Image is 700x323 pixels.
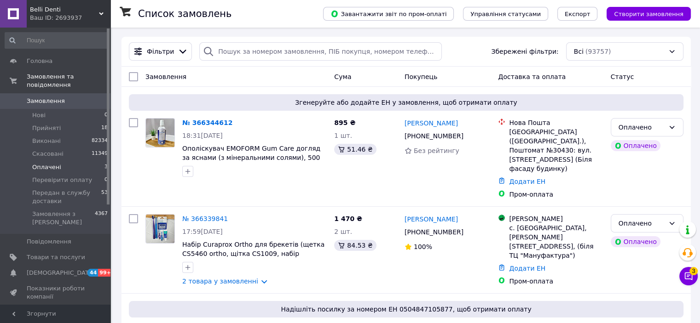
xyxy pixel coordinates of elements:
[414,147,459,154] span: Без рейтингу
[133,305,680,314] span: Надішліть посилку за номером ЕН 0504847105877, щоб отримати оплату
[619,218,665,228] div: Оплачено
[565,11,590,17] span: Експорт
[182,241,324,266] a: Набір Curaprox Ortho для брекетів (щетка CS5460 ortho, щітка CS1009, набір йоржиків, віск, космет...
[182,119,232,126] a: № 366344612
[30,14,110,22] div: Ваш ID: 2693937
[138,8,231,19] h1: Список замовлень
[27,97,65,105] span: Замовлення
[509,118,603,127] div: Нова Пошта
[509,277,603,286] div: Пром-оплата
[334,144,376,155] div: 51.46 ₴
[147,47,174,56] span: Фільтри
[330,10,446,18] span: Завантажити звіт по пром-оплаті
[101,189,108,205] span: 53
[611,236,660,247] div: Оплачено
[32,163,61,171] span: Оплачені
[334,119,355,126] span: 895 ₴
[182,228,223,235] span: 17:59[DATE]
[405,119,458,128] a: [PERSON_NAME]
[607,7,691,21] button: Створити замовлення
[145,214,175,244] a: Фото товару
[146,215,174,243] img: Фото товару
[32,176,92,184] span: Перевірити оплату
[32,150,64,158] span: Скасовані
[405,215,458,224] a: [PERSON_NAME]
[611,140,660,151] div: Оплачено
[414,243,432,250] span: 100%
[145,73,186,80] span: Замовлення
[323,7,454,21] button: Завантажити звіт по пром-оплаті
[334,228,352,235] span: 2 шт.
[32,189,101,205] span: Передан в службу доставки
[597,10,691,17] a: Створити замовлення
[509,223,603,260] div: с. [GEOGRAPHIC_DATA], [PERSON_NAME][STREET_ADDRESS], (біля ТЦ "Мануфактура")
[27,269,95,277] span: [DEMOGRAPHIC_DATA]
[98,269,113,277] span: 99+
[585,48,611,55] span: (93757)
[92,137,108,145] span: 82334
[104,163,108,171] span: 3
[104,176,108,184] span: 0
[463,7,548,21] button: Управління статусами
[32,124,61,132] span: Прийняті
[509,214,603,223] div: [PERSON_NAME]
[557,7,598,21] button: Експорт
[146,119,174,147] img: Фото товару
[27,284,85,301] span: Показники роботи компанії
[491,47,558,56] span: Збережені фільтри:
[334,132,352,139] span: 1 шт.
[32,210,95,227] span: Замовлення з [PERSON_NAME]
[689,267,698,275] span: 3
[182,145,320,170] a: Ополіскувач EMOFORM Gum Care догляд за яснами (з мінеральними солями), 500 мл
[470,11,541,17] span: Управління статусами
[509,178,545,185] a: Додати ЕН
[27,238,71,246] span: Повідомлення
[614,11,683,17] span: Створити замовлення
[5,32,109,49] input: Пошук
[574,47,584,56] span: Всі
[133,98,680,107] span: Згенеруйте або додайте ЕН у замовлення, щоб отримати оплату
[679,267,698,285] button: Чат з покупцем3
[509,265,545,272] a: Додати ЕН
[30,6,99,14] span: Belli Denti
[95,210,108,227] span: 4367
[182,132,223,139] span: 18:31[DATE]
[405,228,463,236] span: [PHONE_NUMBER]
[509,190,603,199] div: Пром-оплата
[182,278,258,285] a: 2 товара у замовленні
[32,111,46,119] span: Нові
[27,73,110,89] span: Замовлення та повідомлення
[611,73,634,80] span: Статус
[27,57,52,65] span: Головна
[498,73,566,80] span: Доставка та оплата
[182,215,228,222] a: № 366339841
[334,215,362,222] span: 1 470 ₴
[32,137,61,145] span: Виконані
[334,73,351,80] span: Cума
[92,150,108,158] span: 11349
[619,122,665,132] div: Оплачено
[145,118,175,147] a: Фото товару
[87,269,98,277] span: 44
[104,111,108,119] span: 0
[199,42,442,61] input: Пошук за номером замовлення, ПІБ покупця, номером телефону, Email, номером накладної
[101,124,108,132] span: 18
[27,253,85,261] span: Товари та послуги
[405,73,437,80] span: Покупець
[405,132,463,140] span: [PHONE_NUMBER]
[334,240,376,251] div: 84.53 ₴
[509,127,603,173] div: [GEOGRAPHIC_DATA] ([GEOGRAPHIC_DATA].), Поштомат №30430: вул. [STREET_ADDRESS] (Біля фасаду будинку)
